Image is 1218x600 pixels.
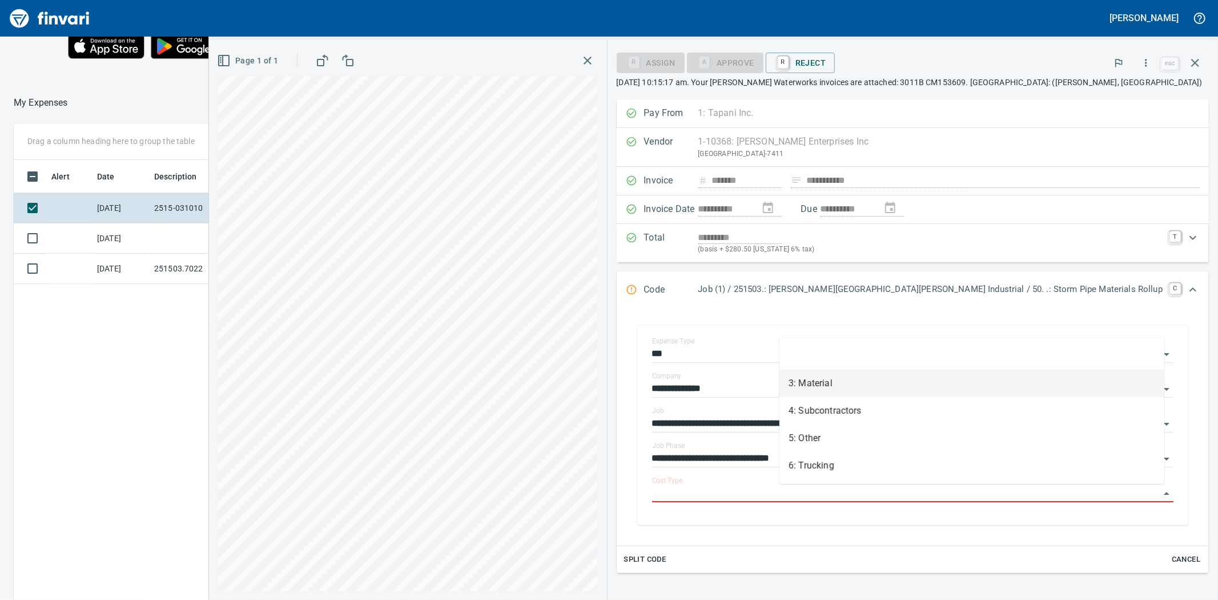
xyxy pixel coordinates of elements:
[93,254,150,284] td: [DATE]
[617,57,685,67] div: Assign
[7,5,93,32] img: Finvari
[1159,346,1175,362] button: Open
[97,170,130,183] span: Date
[154,170,212,183] span: Description
[698,244,1163,255] p: (basis + $280.50 [US_STATE] 6% tax)
[1169,283,1181,294] a: C
[652,442,685,449] label: Job Phase
[698,283,1163,296] p: Job (1) / 251503.: [PERSON_NAME][GEOGRAPHIC_DATA][PERSON_NAME] Industrial / 50. .: Storm Pipe Mat...
[779,370,1164,397] li: 3: Material
[1159,381,1175,397] button: Open
[1159,416,1175,432] button: Open
[779,452,1164,479] li: 6: Trucking
[644,283,698,298] p: Code
[154,170,197,183] span: Description
[150,254,252,284] td: 251503.7022
[1159,486,1175,502] button: Close
[1159,451,1175,467] button: Open
[150,193,252,223] td: 2515-031010
[97,170,115,183] span: Date
[1159,49,1209,77] span: Close invoice
[1107,9,1181,27] button: [PERSON_NAME]
[644,231,698,255] p: Total
[144,27,243,65] img: Get it on Google Play
[766,53,835,73] button: RReject
[652,477,683,484] label: Cost Type
[219,54,278,68] span: Page 1 of 1
[624,553,666,566] span: Split Code
[93,223,150,254] td: [DATE]
[617,309,1209,573] div: Expand
[621,551,669,569] button: Split Code
[14,96,68,110] nav: breadcrumb
[1110,12,1179,24] h5: [PERSON_NAME]
[617,271,1209,309] div: Expand
[215,50,283,71] button: Page 1 of 1
[1106,50,1131,75] button: Flag
[775,53,826,73] span: Reject
[652,373,682,379] label: Company
[93,193,150,223] td: [DATE]
[652,407,664,414] label: Job
[687,57,763,67] div: Cost Type required
[1168,551,1204,569] button: Cancel
[14,96,68,110] p: My Expenses
[779,425,1164,452] li: 5: Other
[1133,50,1159,75] button: More
[617,77,1209,88] p: [DATE] 10:15:17 am. Your [PERSON_NAME] Waterworks invoices are attached: 3011B CM153609. [GEOGRAP...
[1161,57,1179,70] a: esc
[27,135,195,147] p: Drag a column heading here to group the table
[1171,553,1201,566] span: Cancel
[51,170,85,183] span: Alert
[1169,231,1181,242] a: T
[51,170,70,183] span: Alert
[617,224,1209,262] div: Expand
[778,56,789,69] a: R
[779,397,1164,425] li: 4: Subcontractors
[652,338,694,345] label: Expense Type
[68,33,144,59] img: Download on the App Store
